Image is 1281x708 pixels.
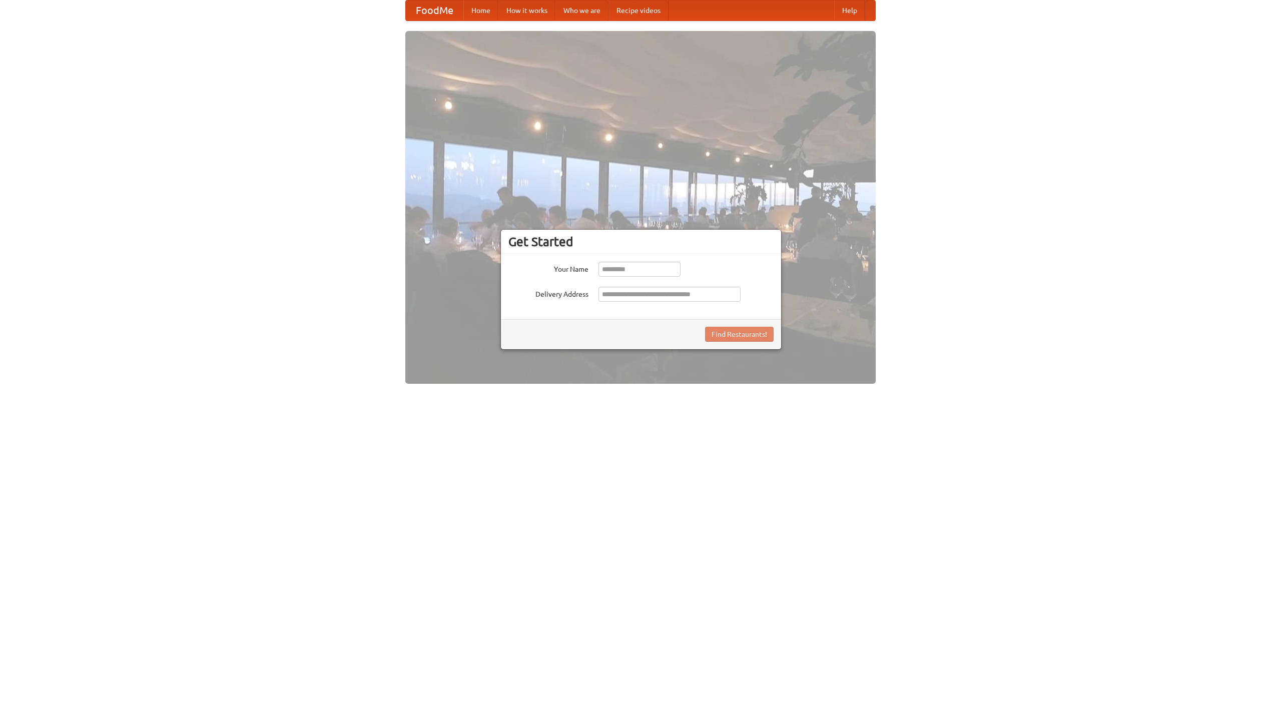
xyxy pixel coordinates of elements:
label: Your Name [508,262,588,274]
a: Who we are [555,1,608,21]
button: Find Restaurants! [705,327,774,342]
a: How it works [498,1,555,21]
label: Delivery Address [508,287,588,299]
a: Home [463,1,498,21]
a: FoodMe [406,1,463,21]
a: Recipe videos [608,1,669,21]
a: Help [834,1,865,21]
h3: Get Started [508,234,774,249]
